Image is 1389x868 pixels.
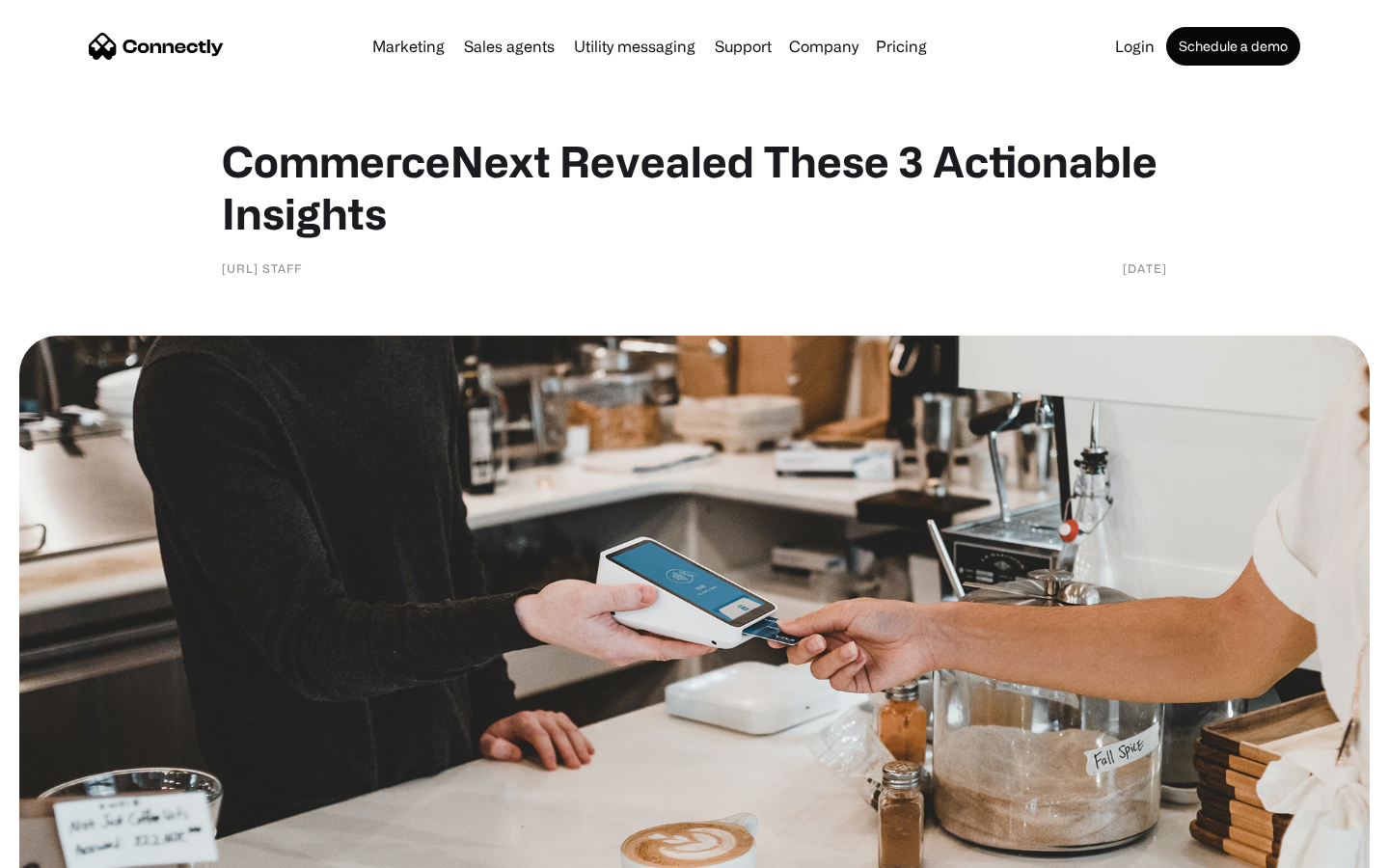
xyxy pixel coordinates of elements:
[222,135,1167,239] h1: CommerceNext Revealed These 3 Actionable Insights
[456,39,562,54] a: Sales agents
[1123,258,1167,278] div: [DATE]
[1166,27,1300,66] a: Schedule a demo
[222,258,302,278] div: [URL] Staff
[1107,39,1162,54] a: Login
[707,39,779,54] a: Support
[365,39,452,54] a: Marketing
[89,32,224,61] a: home
[783,33,864,60] div: Company
[868,39,935,54] a: Pricing
[39,834,116,861] ul: Language list
[789,33,858,60] div: Company
[566,39,703,54] a: Utility messaging
[19,834,116,861] aside: Language selected: English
